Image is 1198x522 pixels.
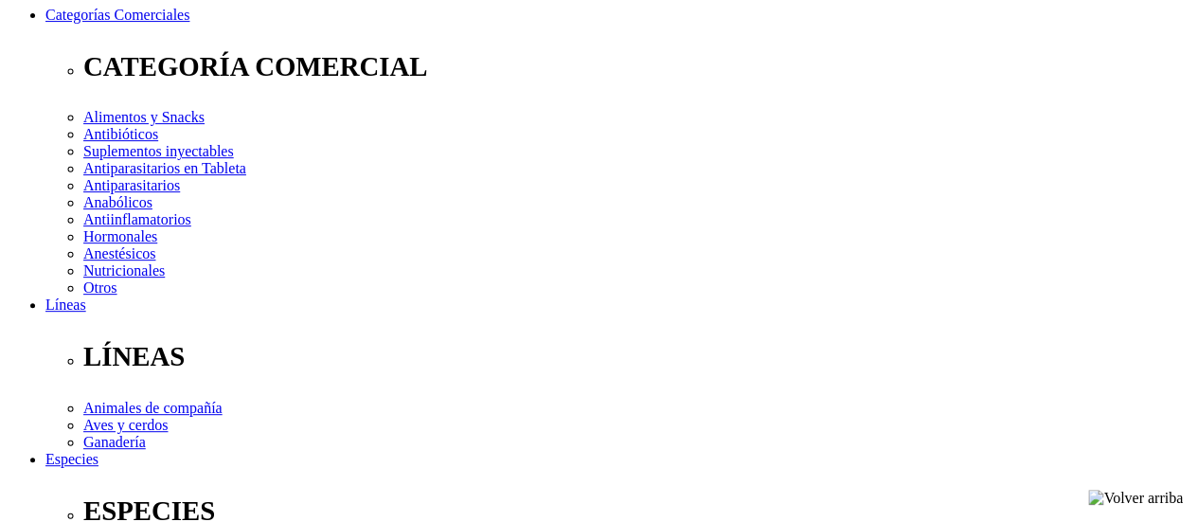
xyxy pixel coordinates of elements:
a: Antiparasitarios en Tableta [83,160,246,176]
img: Volver arriba [1088,490,1183,507]
a: Otros [83,279,117,296]
a: Líneas [45,297,86,313]
a: Alimentos y Snacks [83,109,205,125]
p: LÍNEAS [83,341,1190,372]
a: Especies [45,451,98,467]
a: Animales de compañía [83,400,223,416]
a: Hormonales [83,228,157,244]
p: CATEGORÍA COMERCIAL [83,51,1190,82]
a: Anestésicos [83,245,155,261]
a: Antiparasitarios [83,177,180,193]
a: Anabólicos [83,194,152,210]
a: Categorías Comerciales [45,7,189,23]
a: Antibióticos [83,126,158,142]
a: Suplementos inyectables [83,143,234,159]
a: Aves y cerdos [83,417,168,433]
a: Ganadería [83,434,146,450]
a: Antiinflamatorios [83,211,191,227]
a: Nutricionales [83,262,165,279]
